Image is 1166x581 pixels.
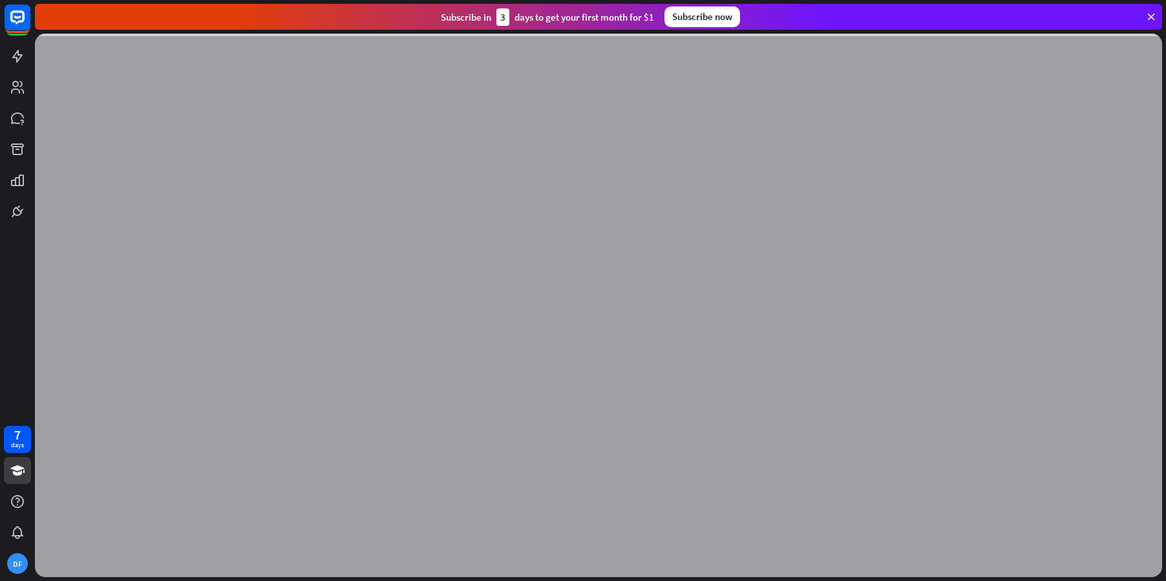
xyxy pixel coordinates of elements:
[14,429,21,441] div: 7
[441,8,654,26] div: Subscribe in days to get your first month for $1
[4,426,31,453] a: 7 days
[664,6,740,27] div: Subscribe now
[11,441,24,450] div: days
[7,553,28,574] div: DF
[496,8,509,26] div: 3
